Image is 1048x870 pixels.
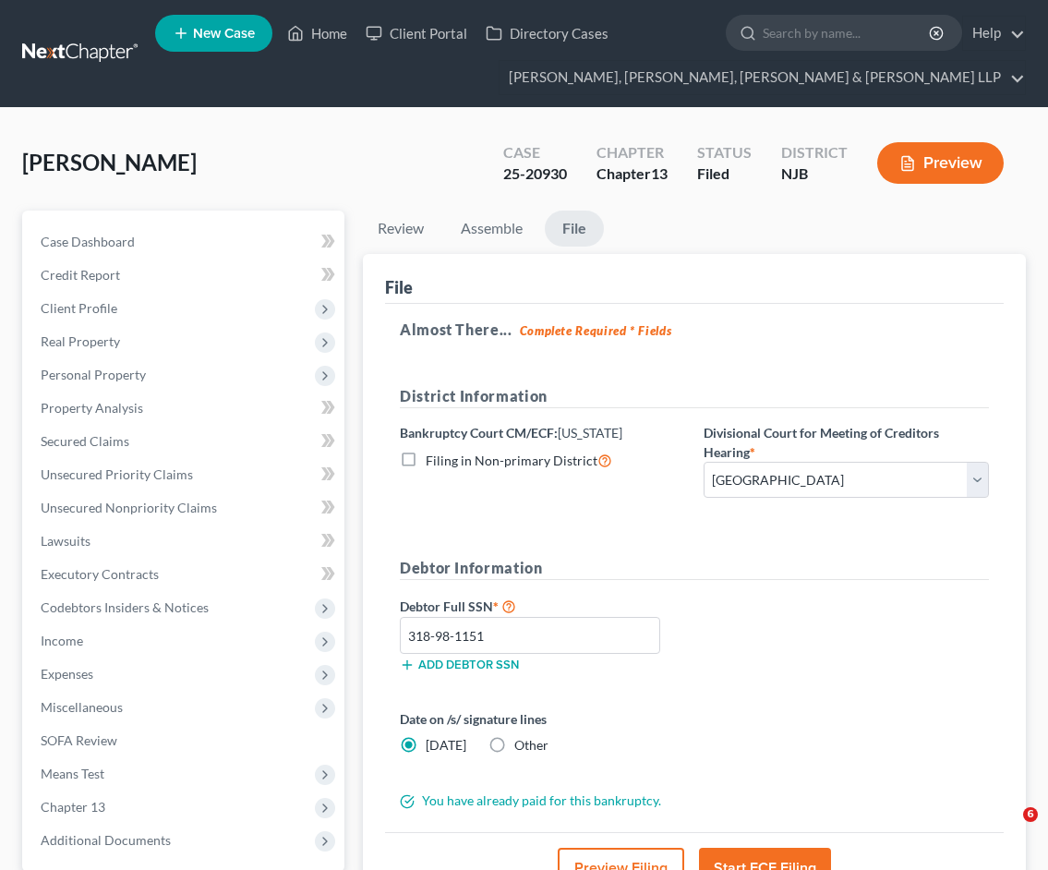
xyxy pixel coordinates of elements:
span: 13 [651,164,668,182]
span: Unsecured Priority Claims [41,466,193,482]
span: Income [41,633,83,648]
input: XXX-XX-XXXX [400,617,660,654]
div: Status [697,142,752,163]
span: Expenses [41,666,93,682]
span: Additional Documents [41,832,171,848]
div: District [781,142,848,163]
a: Executory Contracts [26,558,344,591]
label: Bankruptcy Court CM/ECF: [400,423,622,442]
button: Add debtor SSN [400,658,519,672]
span: Executory Contracts [41,566,159,582]
input: Search by name... [763,16,932,50]
a: Secured Claims [26,425,344,458]
span: Secured Claims [41,433,129,449]
iframe: Intercom live chat [985,807,1030,852]
div: Chapter [596,163,668,185]
a: SOFA Review [26,724,344,757]
a: Property Analysis [26,392,344,425]
a: [PERSON_NAME], [PERSON_NAME], [PERSON_NAME] & [PERSON_NAME] LLP [500,61,1025,94]
a: Case Dashboard [26,225,344,259]
a: Home [278,17,356,50]
span: Chapter 13 [41,799,105,815]
span: Other [514,737,548,753]
span: Client Profile [41,300,117,316]
button: Preview [877,142,1004,184]
span: [US_STATE] [558,425,622,441]
a: Client Portal [356,17,476,50]
div: File [385,276,413,298]
span: 6 [1023,807,1038,822]
span: [DATE] [426,737,466,753]
div: Filed [697,163,752,185]
div: Case [503,142,567,163]
span: Personal Property [41,367,146,382]
span: Property Analysis [41,400,143,416]
a: Lawsuits [26,525,344,558]
label: Divisional Court for Meeting of Creditors Hearing [704,423,989,462]
a: Review [363,211,439,247]
div: You have already paid for this bankruptcy. [391,791,998,810]
span: Miscellaneous [41,699,123,715]
span: [PERSON_NAME] [22,149,197,175]
span: Means Test [41,766,104,781]
span: Filing in Non-primary District [426,453,597,468]
a: Help [963,17,1025,50]
span: Case Dashboard [41,234,135,249]
span: Credit Report [41,267,120,283]
a: Credit Report [26,259,344,292]
span: Lawsuits [41,533,90,549]
div: 25-20930 [503,163,567,185]
div: NJB [781,163,848,185]
label: Date on /s/ signature lines [400,709,685,729]
span: Codebtors Insiders & Notices [41,599,209,615]
span: Unsecured Nonpriority Claims [41,500,217,515]
strong: Complete Required * Fields [520,323,672,338]
span: Real Property [41,333,120,349]
a: Assemble [446,211,537,247]
a: Unsecured Priority Claims [26,458,344,491]
a: File [545,211,604,247]
a: Unsecured Nonpriority Claims [26,491,344,525]
h5: District Information [400,385,989,408]
h5: Almost There... [400,319,989,341]
label: Debtor Full SSN [391,595,694,617]
span: New Case [193,27,255,41]
a: Directory Cases [476,17,618,50]
div: Chapter [596,142,668,163]
span: SOFA Review [41,732,117,748]
h5: Debtor Information [400,557,989,580]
